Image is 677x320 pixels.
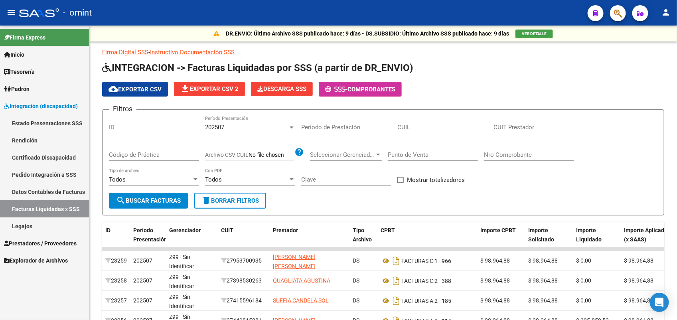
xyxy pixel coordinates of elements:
span: DS [353,257,359,264]
span: Padrón [4,85,30,93]
div: 27398530263 [221,276,266,285]
datatable-header-cell: Importe Aplicado (x SAAS) [621,222,673,257]
datatable-header-cell: Importe Solicitado [525,222,573,257]
span: Seleccionar Gerenciador [310,151,375,158]
datatable-header-cell: Período Presentación [130,222,166,257]
span: [PERSON_NAME] [PERSON_NAME] [273,254,316,269]
input: Archivo CSV CUIL [249,152,294,159]
span: Importe Solicitado [528,227,554,243]
a: Instructivo Documentación SSS [150,49,235,56]
button: Descarga SSS [251,82,313,96]
span: ID [105,227,111,233]
div: 23257 [105,296,127,305]
button: VER DETALLE [515,30,553,38]
mat-icon: delete [201,196,211,205]
span: FACTURAS C: [401,258,434,264]
span: 202507 [133,297,152,304]
span: Importe Aplicado (x SAAS) [624,227,667,243]
span: Importe Liquidado [576,227,602,243]
span: QUAGLIATA AGUSTINA [273,277,330,284]
div: 1 - 966 [381,255,474,267]
a: Firma Digital SSS [102,49,148,56]
span: Z99 - Sin Identificar [169,254,194,269]
span: DS [353,277,359,284]
span: Z99 - Sin Identificar [169,274,194,289]
span: Tesorería [4,67,35,76]
span: - [325,86,347,93]
span: 202507 [133,277,152,284]
span: CPBT [381,227,395,233]
span: Prestador [273,227,298,233]
span: Integración (discapacidad) [4,102,78,111]
span: Firma Express [4,33,45,42]
div: Open Intercom Messenger [650,293,669,312]
span: 202507 [205,124,224,131]
mat-icon: file_download [180,84,190,93]
datatable-header-cell: CUIT [218,222,270,257]
h3: Filtros [109,103,136,115]
datatable-header-cell: ID [102,222,130,257]
mat-icon: person [661,8,671,17]
span: Descarga SSS [257,85,306,93]
span: Gerenciador [169,227,201,233]
datatable-header-cell: Importe CPBT [477,222,525,257]
span: $ 98.964,88 [528,257,558,264]
span: $ 0,00 [576,297,591,304]
app-download-masive: Descarga masiva de comprobantes (adjuntos) [251,82,313,97]
span: Buscar Facturas [116,197,181,204]
i: Descargar documento [391,255,401,267]
span: Archivo CSV CUIL [205,152,249,158]
span: - omint [63,4,92,22]
div: 27953700935 [221,256,266,265]
button: -Comprobantes [319,82,402,97]
span: INTEGRACION -> Facturas Liquidadas por SSS (a partir de DR_ENVIO) [102,62,413,73]
div: 27415596184 [221,296,266,305]
datatable-header-cell: Gerenciador [166,222,218,257]
span: Prestadores / Proveedores [4,239,77,248]
span: $ 0,00 [576,257,591,264]
span: Explorador de Archivos [4,256,68,265]
span: $ 98.964,88 [480,257,510,264]
span: $ 98.964,88 [528,277,558,284]
span: Todos [109,176,126,183]
span: FACTURAS A: [401,298,434,304]
span: Tipo Archivo [353,227,372,243]
div: 23258 [105,276,127,285]
datatable-header-cell: Tipo Archivo [349,222,377,257]
mat-icon: cloud_download [109,84,118,94]
span: Borrar Filtros [201,197,259,204]
span: $ 98.964,88 [528,297,558,304]
div: 2 - 185 [381,294,474,307]
span: VER DETALLE [522,32,547,36]
span: 202507 [133,257,152,264]
span: Exportar CSV 2 [180,85,239,93]
div: 23259 [105,256,127,265]
span: $ 98.964,88 [624,277,653,284]
span: FACTURAS C: [401,278,434,284]
datatable-header-cell: Importe Liquidado [573,222,621,257]
span: Z99 - Sin Identificar [169,294,194,309]
mat-icon: help [294,147,304,157]
button: Exportar CSV 2 [174,82,245,96]
span: SUFFIA CANDELA SOL [273,297,329,304]
span: Todos [205,176,222,183]
span: Período Presentación [133,227,167,243]
span: $ 98.964,88 [624,297,653,304]
button: Exportar CSV [102,82,168,97]
span: Exportar CSV [109,86,162,93]
i: Descargar documento [391,275,401,287]
mat-icon: menu [6,8,16,17]
mat-icon: search [116,196,126,205]
datatable-header-cell: Prestador [270,222,349,257]
span: Inicio [4,50,24,59]
p: - [102,48,664,57]
button: Buscar Facturas [109,193,188,209]
span: Importe CPBT [480,227,516,233]
span: $ 0,00 [576,277,591,284]
button: Borrar Filtros [194,193,266,209]
i: Descargar documento [391,294,401,307]
span: $ 98.964,88 [480,277,510,284]
span: $ 98.964,88 [624,257,653,264]
span: Comprobantes [347,86,395,93]
span: Mostrar totalizadores [407,175,465,185]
